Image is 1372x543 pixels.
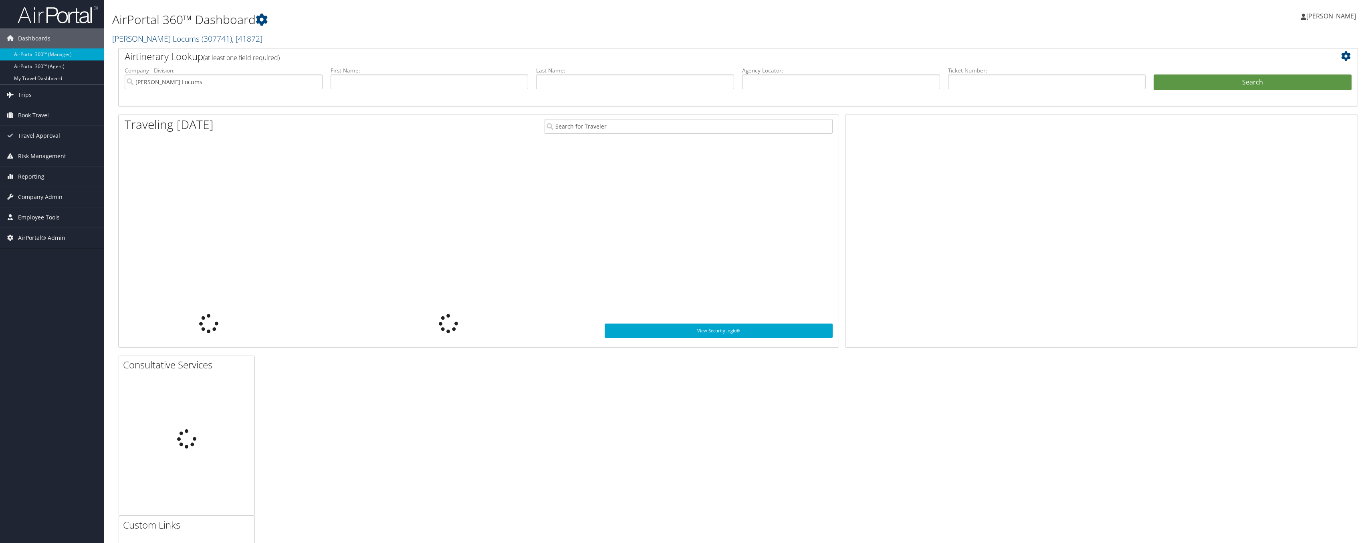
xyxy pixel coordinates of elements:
[948,66,1146,74] label: Ticket Number:
[18,5,98,24] img: airportal-logo.png
[18,28,50,48] span: Dashboards
[1154,74,1352,90] button: Search
[112,11,947,28] h1: AirPortal 360™ Dashboard
[18,187,63,207] span: Company Admin
[202,33,232,44] span: ( 307741 )
[112,33,262,44] a: [PERSON_NAME] Locums
[742,66,940,74] label: Agency Locator:
[18,207,60,227] span: Employee Tools
[18,126,60,146] span: Travel Approval
[125,116,214,133] h1: Traveling [DATE]
[331,66,529,74] label: First Name:
[18,167,44,187] span: Reporting
[125,50,1248,63] h2: Airtinerary Lookup
[18,146,66,166] span: Risk Management
[1306,12,1356,20] span: [PERSON_NAME]
[1301,4,1364,28] a: [PERSON_NAME]
[123,358,254,372] h2: Consultative Services
[536,66,734,74] label: Last Name:
[18,85,32,105] span: Trips
[545,119,833,134] input: Search for Traveler
[605,324,833,338] a: View SecurityLogic®
[125,66,323,74] label: Company - Division:
[203,53,280,62] span: (at least one field required)
[18,105,49,125] span: Book Travel
[232,33,262,44] span: , [ 41872 ]
[18,228,65,248] span: AirPortal® Admin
